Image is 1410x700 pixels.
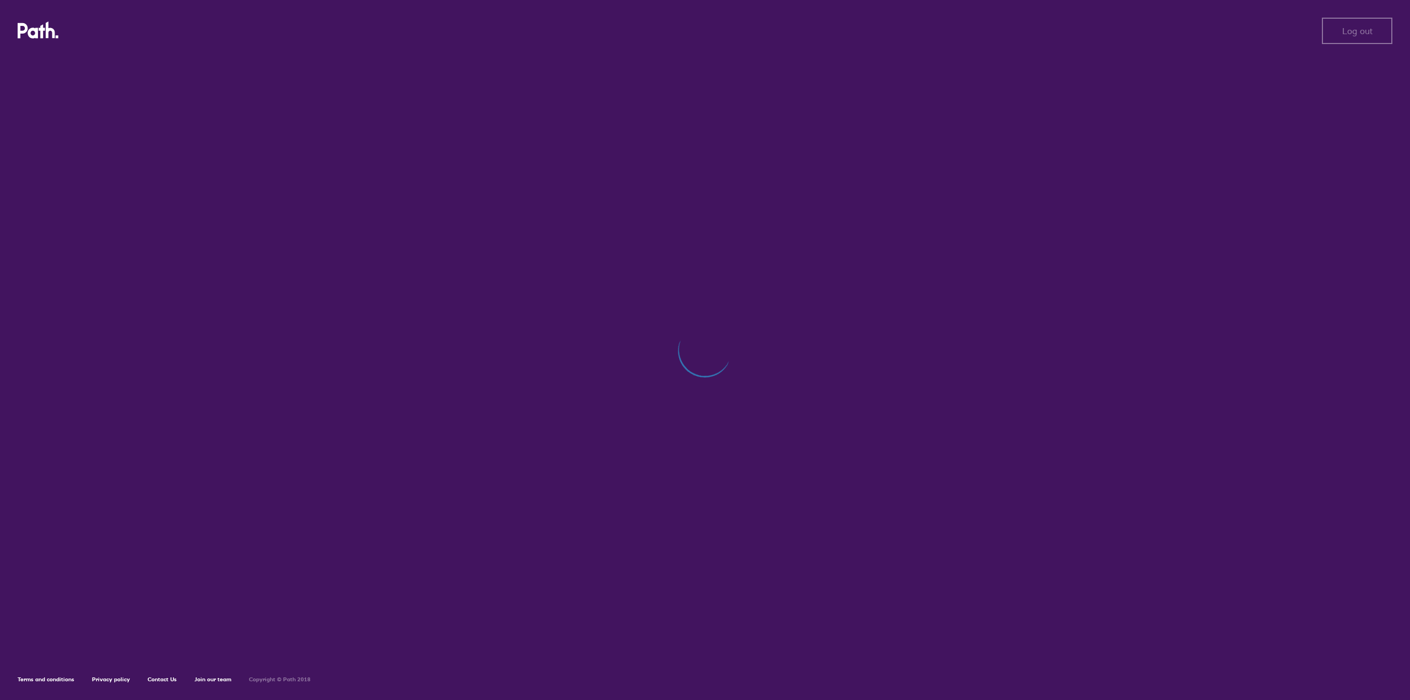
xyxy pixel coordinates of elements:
[194,676,231,683] a: Join our team
[1322,18,1392,44] button: Log out
[1342,26,1373,36] span: Log out
[18,676,74,683] a: Terms and conditions
[92,676,130,683] a: Privacy policy
[148,676,177,683] a: Contact Us
[249,676,311,683] h6: Copyright © Path 2018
